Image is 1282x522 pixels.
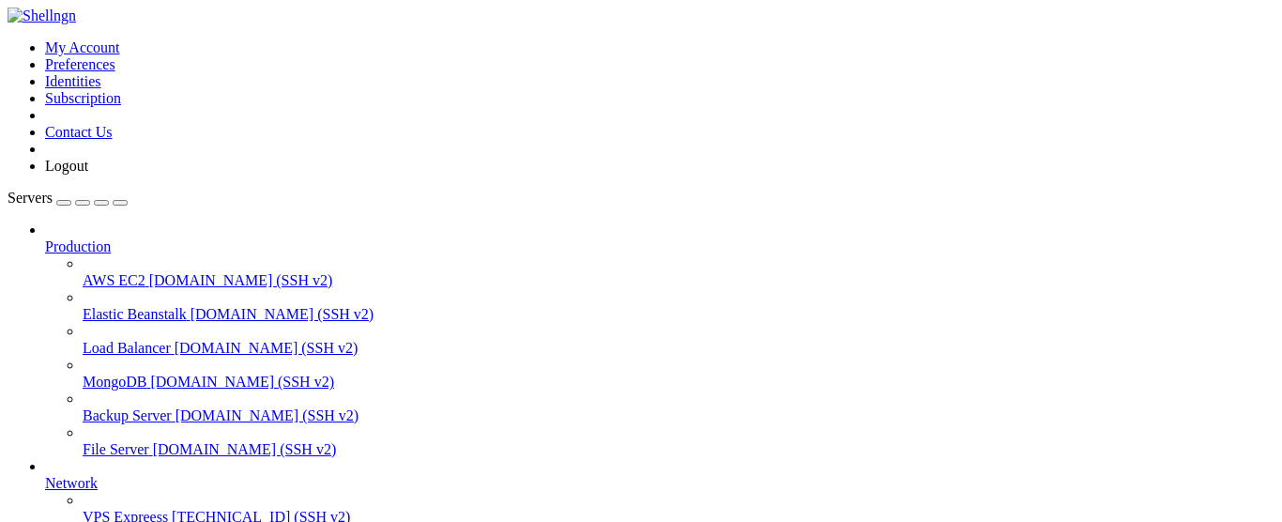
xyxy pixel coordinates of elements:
[45,73,101,89] a: Identities
[83,357,1274,391] li: MongoDB [DOMAIN_NAME] (SSH v2)
[83,391,1274,424] li: Backup Server [DOMAIN_NAME] (SSH v2)
[8,190,128,206] a: Servers
[83,306,1274,323] a: Elastic Beanstalk [DOMAIN_NAME] (SSH v2)
[45,39,120,55] a: My Account
[83,424,1274,458] li: File Server [DOMAIN_NAME] (SSH v2)
[83,272,145,288] span: AWS EC2
[45,238,1274,255] a: Production
[45,90,121,106] a: Subscription
[83,441,149,457] span: File Server
[83,441,1274,458] a: File Server [DOMAIN_NAME] (SSH v2)
[83,272,1274,289] a: AWS EC2 [DOMAIN_NAME] (SSH v2)
[175,340,359,356] span: [DOMAIN_NAME] (SSH v2)
[83,407,1274,424] a: Backup Server [DOMAIN_NAME] (SSH v2)
[45,475,98,491] span: Network
[8,190,53,206] span: Servers
[153,441,337,457] span: [DOMAIN_NAME] (SSH v2)
[83,340,1274,357] a: Load Balancer [DOMAIN_NAME] (SSH v2)
[150,374,334,390] span: [DOMAIN_NAME] (SSH v2)
[149,272,333,288] span: [DOMAIN_NAME] (SSH v2)
[8,8,76,24] img: Shellngn
[45,475,1274,492] a: Network
[83,340,171,356] span: Load Balancer
[83,323,1274,357] li: Load Balancer [DOMAIN_NAME] (SSH v2)
[83,255,1274,289] li: AWS EC2 [DOMAIN_NAME] (SSH v2)
[83,374,1274,391] a: MongoDB [DOMAIN_NAME] (SSH v2)
[45,56,115,72] a: Preferences
[83,407,172,423] span: Backup Server
[83,374,146,390] span: MongoDB
[45,238,111,254] span: Production
[176,407,359,423] span: [DOMAIN_NAME] (SSH v2)
[83,289,1274,323] li: Elastic Beanstalk [DOMAIN_NAME] (SSH v2)
[83,306,187,322] span: Elastic Beanstalk
[45,222,1274,458] li: Production
[191,306,374,322] span: [DOMAIN_NAME] (SSH v2)
[45,124,113,140] a: Contact Us
[45,158,88,174] a: Logout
